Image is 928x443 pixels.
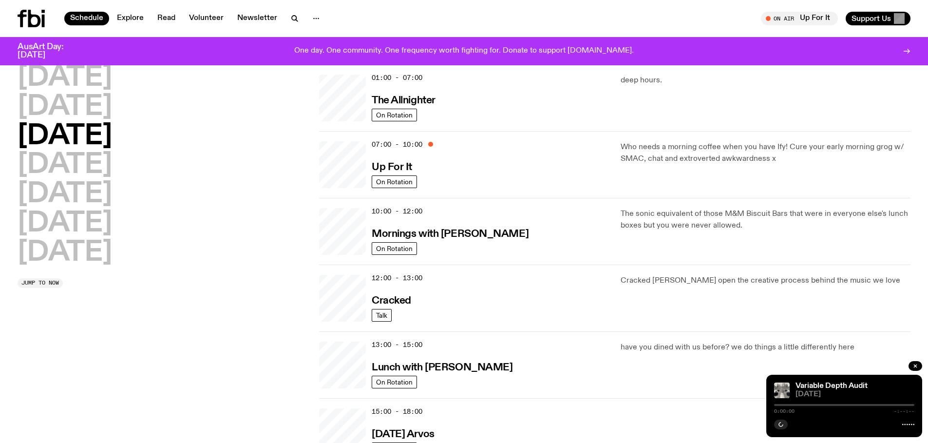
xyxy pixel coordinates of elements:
[18,152,112,179] button: [DATE]
[372,162,412,173] h3: Up For It
[372,340,422,349] span: 13:00 - 15:00
[376,245,413,252] span: On Rotation
[372,229,529,239] h3: Mornings with [PERSON_NAME]
[372,242,417,255] a: On Rotation
[621,75,910,86] p: deep hours.
[18,210,112,237] button: [DATE]
[372,363,512,373] h3: Lunch with [PERSON_NAME]
[795,382,868,390] a: Variable Depth Audit
[372,94,436,106] a: The Allnighter
[621,342,910,353] p: have you dined with us before? we do things a little differently here
[846,12,910,25] button: Support Us
[372,296,411,306] h3: Cracked
[372,73,422,82] span: 01:00 - 07:00
[18,94,112,121] button: [DATE]
[372,376,417,388] a: On Rotation
[372,175,417,188] a: On Rotation
[372,140,422,149] span: 07:00 - 10:00
[372,407,422,416] span: 15:00 - 18:00
[372,96,436,106] h3: The Allnighter
[18,278,63,288] button: Jump to now
[376,111,413,118] span: On Rotation
[18,64,112,92] button: [DATE]
[372,273,422,283] span: 12:00 - 13:00
[18,43,80,59] h3: AusArt Day: [DATE]
[18,181,112,208] button: [DATE]
[231,12,283,25] a: Newsletter
[372,160,412,173] a: Up For It
[319,208,366,255] a: Radio presenter Ben Hansen sits in front of a wall of photos and an fbi radio sign. Film photo. B...
[372,361,512,373] a: Lunch with [PERSON_NAME]
[372,207,422,216] span: 10:00 - 12:00
[111,12,150,25] a: Explore
[372,427,435,440] a: [DATE] Arvos
[64,12,109,25] a: Schedule
[21,280,59,286] span: Jump to now
[621,275,910,287] p: Cracked [PERSON_NAME] open the creative process behind the music we love
[774,409,795,414] span: 0:00:00
[376,311,387,319] span: Talk
[894,409,914,414] span: -:--:--
[372,227,529,239] a: Mornings with [PERSON_NAME]
[18,123,112,150] button: [DATE]
[183,12,229,25] a: Volunteer
[152,12,181,25] a: Read
[372,109,417,121] a: On Rotation
[761,12,838,25] button: On AirUp For It
[774,383,790,398] img: A black and white Rorschach
[795,391,914,398] span: [DATE]
[18,239,112,267] button: [DATE]
[372,294,411,306] a: Cracked
[376,178,413,185] span: On Rotation
[319,275,366,322] a: Logo for Podcast Cracked. Black background, with white writing, with glass smashing graphics
[621,208,910,231] p: The sonic equivalent of those M&M Biscuit Bars that were in everyone else's lunch boxes but you w...
[376,378,413,385] span: On Rotation
[372,309,392,322] a: Talk
[372,429,435,440] h3: [DATE] Arvos
[852,14,891,23] span: Support Us
[294,47,634,56] p: One day. One community. One frequency worth fighting for. Donate to support [DOMAIN_NAME].
[621,141,910,165] p: Who needs a morning coffee when you have Ify! Cure your early morning grog w/ SMAC, chat and extr...
[319,141,366,188] a: Ify - a Brown Skin girl with black braided twists, looking up to the side with her tongue stickin...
